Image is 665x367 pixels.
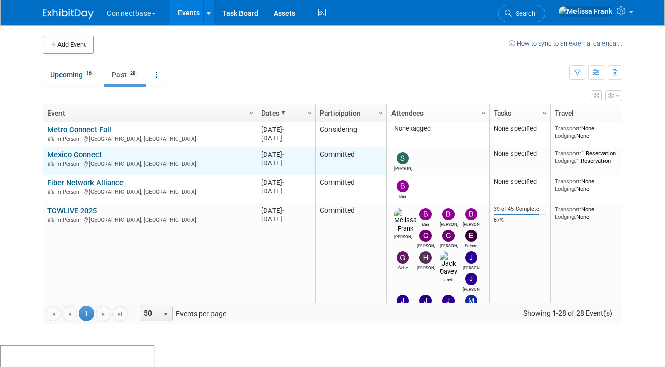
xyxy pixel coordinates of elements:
a: Fiber Network Alliance [47,178,124,187]
td: Considering [315,122,386,147]
div: James Turner [463,285,480,292]
div: [DATE] [261,159,311,167]
div: [DATE] [261,178,311,187]
a: Column Settings [621,104,632,120]
div: Brian Duffner [440,220,458,227]
a: Go to the next page [96,306,111,321]
img: Carmine Caporelli [419,230,432,242]
span: In-Person [56,161,82,167]
a: Go to the first page [46,306,61,321]
img: Melissa Frank [394,208,417,233]
img: Maria Sterck [465,295,477,307]
span: Transport: [555,178,581,185]
div: None specified [494,125,547,133]
img: James Grant [465,251,477,264]
span: - [282,126,284,133]
span: In-Person [56,189,82,195]
div: Heidi Juarez [417,264,435,270]
div: [DATE] [261,150,311,159]
img: John Reumann [419,295,432,307]
div: Carmine Caporelli [417,242,435,248]
img: Stephanie Bird [397,152,409,164]
a: TCWLIVE 2025 [47,206,97,215]
div: Colleen Gallagher [440,242,458,248]
span: Go to the next page [99,310,107,318]
div: None tagged [391,125,486,133]
a: Event [47,104,250,122]
div: [GEOGRAPHIC_DATA], [GEOGRAPHIC_DATA] [47,215,252,224]
a: Tasks [494,104,543,122]
img: Gabe Venturi [397,251,409,264]
a: Go to the last page [112,306,128,321]
a: Column Settings [478,104,490,120]
span: Lodging: [555,132,576,139]
a: Upcoming16 [43,65,102,84]
img: Melissa Frank [558,6,613,17]
a: Dates [261,104,309,122]
img: Brian Maggiacomo [465,208,477,220]
img: Ben Edmond [419,208,432,220]
a: Metro Connect Fall [47,125,111,134]
a: Participation [320,104,380,122]
span: Transport: [555,125,581,132]
span: Column Settings [247,109,255,117]
span: 50 [141,306,159,321]
a: Column Settings [305,104,316,120]
img: Edison Smith-Stubbs [465,230,477,242]
img: ExhibitDay [43,9,94,19]
span: Transport: [555,150,581,157]
div: [DATE] [261,206,311,215]
a: Go to the previous page [62,306,77,321]
div: [DATE] [261,125,311,134]
div: [GEOGRAPHIC_DATA], [GEOGRAPHIC_DATA] [47,187,252,196]
img: Jack Davey [440,251,458,276]
img: In-Person Event [48,189,54,194]
div: Gabe Venturi [394,264,412,270]
span: Go to the first page [49,310,57,318]
img: Colleen Gallagher [442,230,455,242]
div: 39 of 45 Complete [494,206,547,213]
div: [DATE] [261,134,311,143]
span: Column Settings [540,109,549,117]
img: James Turner [465,273,477,285]
span: Column Settings [306,109,314,117]
span: 28 [127,70,138,77]
span: Lodging: [555,185,576,192]
span: In-Person [56,217,82,223]
span: - [282,151,284,158]
a: Search [498,5,545,22]
div: None specified [494,150,547,158]
img: In-Person Event [48,217,54,222]
span: Column Settings [377,109,385,117]
div: Stephanie Bird [394,164,412,171]
div: [DATE] [261,215,311,223]
td: Committed [315,203,386,360]
span: - [282,207,284,214]
div: None None [555,125,628,139]
span: Column Settings [479,109,488,117]
div: Edison Smith-Stubbs [463,242,480,248]
a: Attendees [391,104,482,122]
img: Heidi Juarez [419,251,432,264]
span: Lodging: [555,157,576,164]
img: John Giblin [442,295,455,307]
button: Add Event [43,36,94,54]
img: Ben Edmond [397,180,409,192]
span: - [282,179,284,186]
span: Lodging: [555,213,576,220]
a: Column Settings [376,104,387,120]
span: Go to the previous page [66,310,74,318]
div: [DATE] [261,187,311,195]
a: Column Settings [246,104,257,120]
div: Melissa Frank [394,233,412,239]
span: In-Person [56,136,82,143]
a: Mexico Connect [47,150,102,159]
img: Brian Duffner [442,208,455,220]
div: Ben Edmond [417,220,435,227]
div: Brian Maggiacomo [463,220,480,227]
span: 1 [79,306,94,321]
span: Showing 1-28 of 28 Event(s) [514,306,622,320]
span: select [162,310,170,318]
span: Transport: [555,206,581,213]
a: Past28 [104,65,146,84]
